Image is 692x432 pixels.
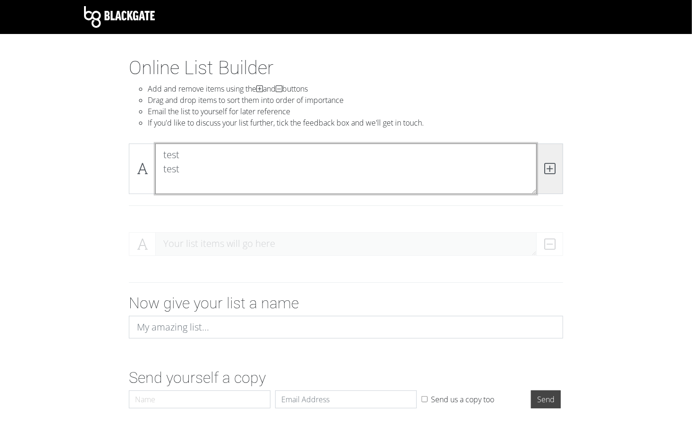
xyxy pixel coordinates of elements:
li: Drag and drop items to sort them into order of importance [148,94,563,106]
input: My amazing list... [129,316,563,339]
input: Send [531,390,561,408]
li: Email the list to yourself for later reference [148,106,563,117]
img: Blackgate [84,6,155,28]
h1: Online List Builder [129,57,563,79]
h2: Now give your list a name [129,294,563,312]
label: Send us a copy too [431,394,494,405]
li: Add and remove items using the and buttons [148,83,563,94]
li: If you'd like to discuss your list further, tick the feedback box and we'll get in touch. [148,117,563,128]
input: Name [129,390,270,408]
h2: Send yourself a copy [129,369,563,387]
input: Email Address [275,390,417,408]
